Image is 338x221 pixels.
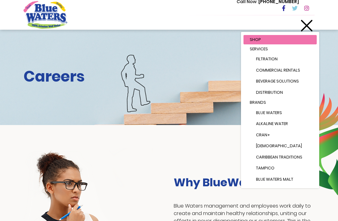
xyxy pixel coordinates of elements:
[256,154,302,160] span: Caribbean Traditions
[256,187,274,193] span: Stamina
[256,143,302,149] span: [DEMOGRAPHIC_DATA]
[256,56,278,62] span: Filtration
[256,132,270,138] span: Cran+
[256,67,300,73] span: Commercial Rentals
[23,68,315,86] h2: Careers
[23,1,67,28] a: store logo
[250,99,266,105] span: Brands
[250,37,261,43] span: Shop
[256,165,274,171] span: Tampico
[256,121,288,127] span: Alkaline Water
[256,78,299,84] span: Beverage Solutions
[250,46,268,52] span: Services
[256,176,293,182] span: Blue Waters Malt
[174,176,315,189] h3: Why BlueWaters
[256,110,282,116] span: Blue Waters
[256,89,283,95] span: Distribution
